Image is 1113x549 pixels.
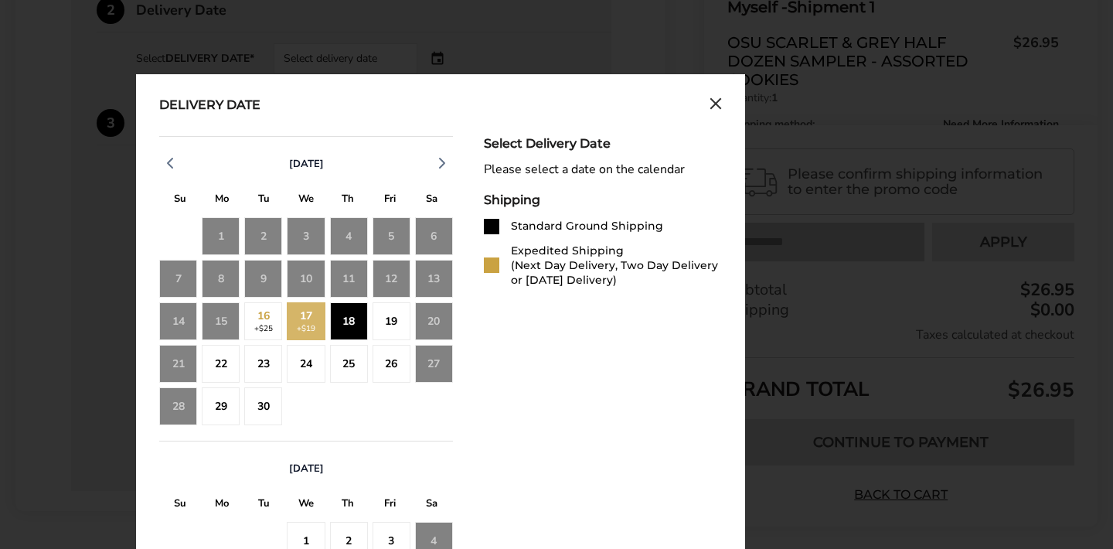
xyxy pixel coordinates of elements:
div: M [201,189,243,213]
span: [DATE] [289,157,324,171]
div: S [411,493,453,517]
button: [DATE] [283,157,330,171]
div: F [369,493,410,517]
div: T [243,493,285,517]
span: [DATE] [289,462,324,476]
div: S [411,189,453,213]
div: W [285,189,327,213]
div: T [327,493,369,517]
div: F [369,189,410,213]
button: [DATE] [283,462,330,476]
button: Close calendar [710,97,722,114]
div: M [201,493,243,517]
div: S [159,493,201,517]
div: Please select a date on the calendar [484,162,722,177]
div: Shipping [484,193,722,207]
div: T [243,189,285,213]
div: Delivery Date [159,97,260,114]
div: Expedited Shipping (Next Day Delivery, Two Day Delivery or [DATE] Delivery) [511,244,722,288]
div: Standard Ground Shipping [511,219,663,234]
div: Select Delivery Date [484,136,722,151]
div: W [285,493,327,517]
div: T [327,189,369,213]
div: S [159,189,201,213]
